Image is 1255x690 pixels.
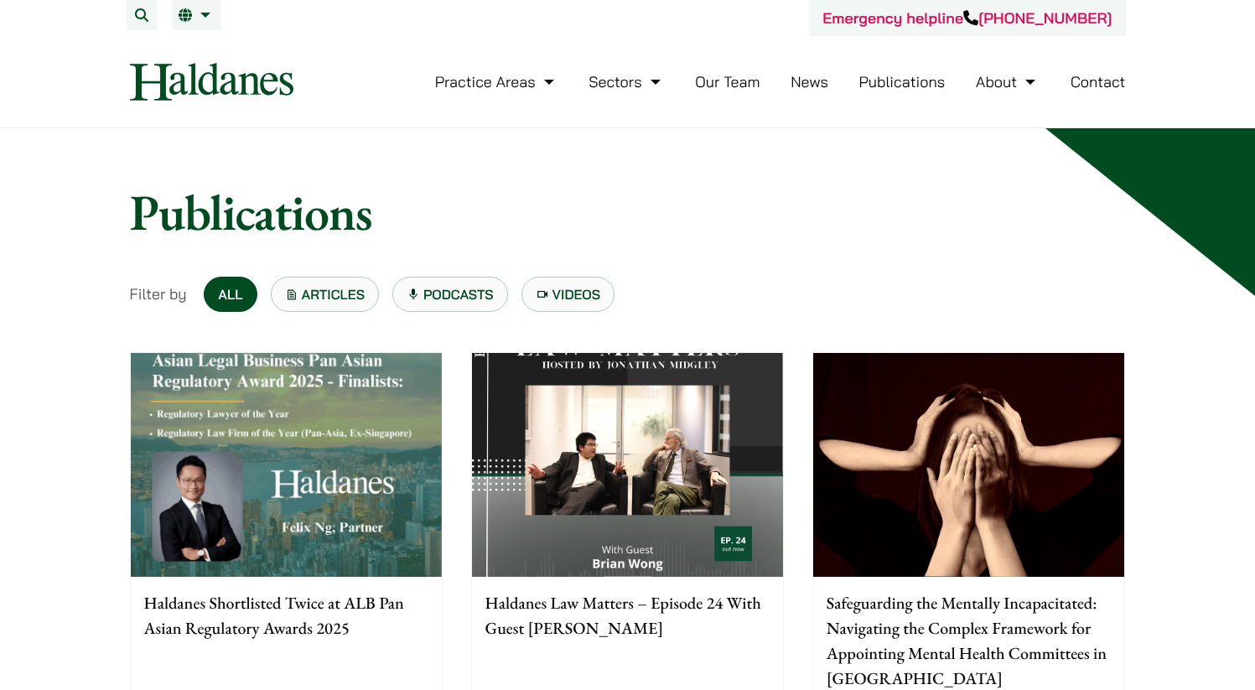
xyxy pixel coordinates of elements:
[485,590,770,641] p: Haldanes Law Matters – Episode 24 With Guest [PERSON_NAME]
[130,283,187,305] span: Filter by
[1071,72,1126,91] a: Contact
[435,72,558,91] a: Practice Areas
[589,72,664,91] a: Sectors
[130,182,1126,242] h1: Publications
[392,277,508,312] a: Podcasts
[791,72,828,91] a: News
[130,63,293,101] img: Logo of Haldanes
[179,8,215,22] a: EN
[859,72,946,91] a: Publications
[271,277,380,312] a: Articles
[521,277,615,312] a: Videos
[822,8,1112,28] a: Emergency helpline[PHONE_NUMBER]
[204,277,257,312] a: All
[144,590,428,641] p: Haldanes Shortlisted Twice at ALB Pan Asian Regulatory Awards 2025
[695,72,760,91] a: Our Team
[976,72,1040,91] a: About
